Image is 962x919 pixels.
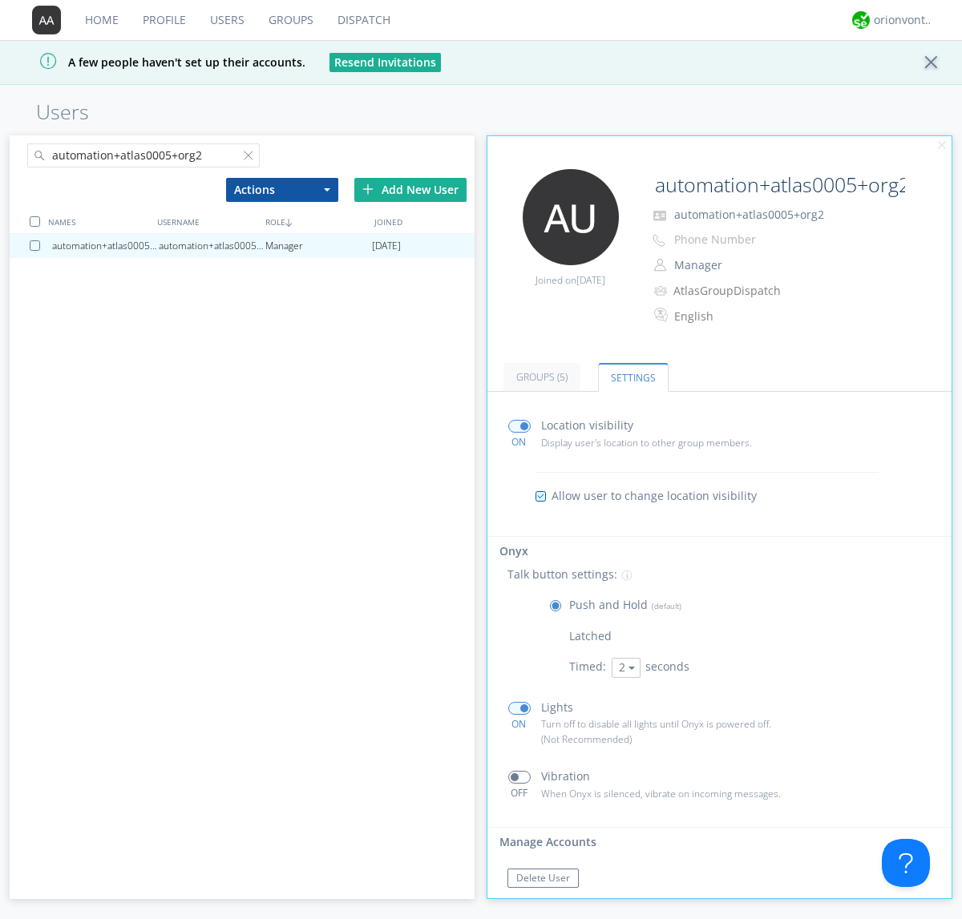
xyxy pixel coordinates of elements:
[669,254,829,276] button: Manager
[654,259,666,272] img: person-outline.svg
[44,210,152,233] div: NAMES
[536,273,605,287] span: Joined on
[552,488,757,504] span: Allow user to change location visibility
[501,717,537,731] div: ON
[541,417,633,434] p: Location visibility
[265,234,372,258] div: Manager
[936,140,948,151] img: cancel.svg
[507,566,617,583] p: Talk button settings:
[261,210,370,233] div: ROLE
[541,716,807,732] p: Turn off to disable all lights until Onyx is powered off.
[354,178,467,202] div: Add New User
[653,234,665,247] img: phone-outline.svg
[882,839,930,887] iframe: Toggle Customer Support
[52,234,159,258] div: automation+atlas0005+org2
[576,273,605,287] span: [DATE]
[12,54,305,70] span: A few people haven't set up their accounts.
[654,280,669,301] img: icon-alert-users-thin-outline.svg
[645,659,689,674] span: seconds
[32,6,61,34] img: 373638.png
[674,308,808,324] div: English
[226,178,338,202] button: Actions
[649,169,907,201] input: Name
[612,658,641,678] button: 2
[329,53,441,72] button: Resend Invitations
[874,12,934,28] div: orionvontas+atlas+automation+org2
[372,234,401,258] span: [DATE]
[654,305,670,324] img: In groups with Translation enabled, this user's messages will be automatically translated to and ...
[10,234,475,258] a: automation+atlas0005+org2automation+atlas0005+org2Manager[DATE]
[569,596,681,614] p: Push and Hold
[648,600,681,611] span: (default)
[569,627,612,645] p: Latched
[541,435,807,450] p: Display user's location to other group members.
[503,363,580,391] a: Groups (5)
[852,11,870,29] img: 29d36aed6fa347d5a1537e7736e6aa13
[370,210,479,233] div: JOINED
[501,786,537,800] div: OFF
[541,768,590,785] p: Vibration
[523,169,619,265] img: 373638.png
[541,699,573,716] p: Lights
[673,283,807,299] div: AtlasGroupDispatch
[598,363,669,392] a: Settings
[507,869,579,888] button: Delete User
[541,786,807,801] p: When Onyx is silenced, vibrate on incoming messages.
[541,732,807,747] p: (Not Recommended)
[153,210,261,233] div: USERNAME
[501,435,537,449] div: ON
[674,207,824,222] span: automation+atlas0005+org2
[27,143,260,167] input: Search users
[362,183,374,195] img: plus.svg
[159,234,265,258] div: automation+atlas0005+org2
[569,658,606,675] p: Timed:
